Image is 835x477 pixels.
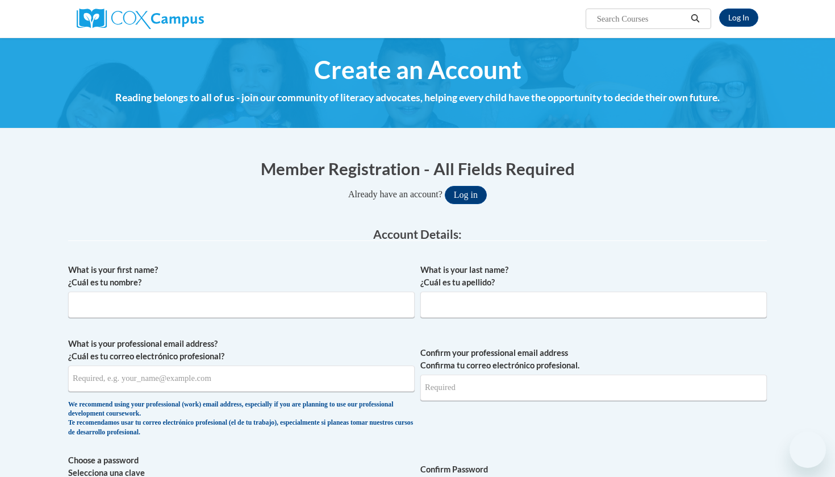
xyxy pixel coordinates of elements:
input: Search Courses [596,12,687,26]
label: Confirm your professional email address Confirma tu correo electrónico profesional. [420,347,767,372]
input: Metadata input [68,366,415,392]
div: We recommend using your professional (work) email address, especially if you are planning to use ... [68,400,415,438]
span: Create an Account [314,55,521,85]
span: Account Details: [373,227,462,241]
h4: Reading belongs to all of us - join our community of literacy advocates, helping every child have... [68,90,767,105]
span: Already have an account? [348,189,442,199]
button: Log in [445,186,487,204]
label: What is your professional email address? ¿Cuál es tu correo electrónico profesional? [68,338,415,363]
button: Search [687,12,704,26]
input: Metadata input [420,292,767,318]
input: Metadata input [68,292,415,318]
img: Cox Campus [77,9,204,29]
h1: Member Registration - All Fields Required [68,157,767,180]
iframe: Button to launch messaging window [790,432,826,468]
label: What is your last name? ¿Cuál es tu apellido? [420,264,767,289]
a: Log In [719,9,758,27]
label: What is your first name? ¿Cuál es tu nombre? [68,264,415,289]
input: Required [420,375,767,401]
